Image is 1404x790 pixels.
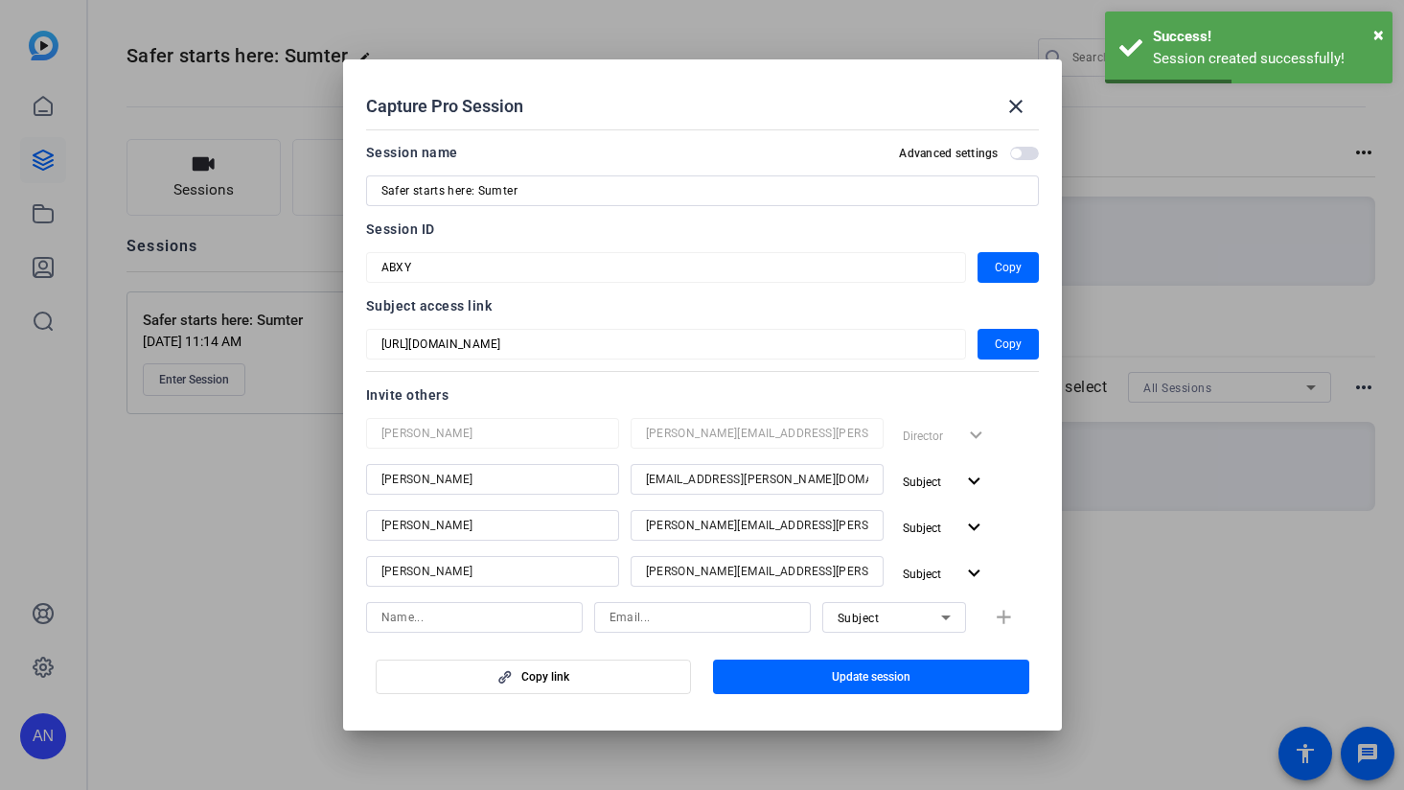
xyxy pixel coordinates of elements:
div: Session ID [366,218,1039,241]
div: Subject access link [366,294,1039,317]
div: Invite others [366,383,1039,407]
span: Update session [832,669,910,685]
input: Email... [646,514,868,537]
span: Subject [903,522,941,535]
h2: Advanced settings [899,146,998,161]
button: Subject [895,556,994,591]
input: Name... [381,468,604,491]
mat-icon: expand_more [962,470,986,494]
mat-icon: close [1004,95,1027,118]
span: Copy [995,333,1022,356]
span: Copy link [521,669,569,685]
span: Subject [838,612,880,625]
div: Session created successfully! [1153,48,1378,70]
span: × [1373,23,1384,46]
input: Email... [610,606,795,629]
button: Copy link [376,660,692,694]
input: Email... [646,422,868,445]
div: Success! [1153,26,1378,48]
button: Subject [895,510,994,545]
input: Name... [381,560,604,583]
mat-icon: expand_more [962,516,986,540]
mat-icon: expand_more [962,562,986,586]
input: Name... [381,422,604,445]
span: Subject [903,568,941,581]
input: Email... [646,560,868,583]
span: Copy [995,256,1022,279]
button: Close [1373,20,1384,49]
input: Session OTP [381,333,951,356]
input: Session OTP [381,256,951,279]
div: Capture Pro Session [366,83,1039,129]
input: Email... [646,468,868,491]
input: Name... [381,514,604,537]
button: Copy [978,252,1039,283]
input: Name... [381,606,567,629]
button: Update session [713,660,1029,694]
button: Copy [978,329,1039,360]
input: Enter Session Name [381,179,1024,202]
div: Session name [366,141,458,164]
span: Subject [903,476,941,489]
button: Subject [895,464,994,499]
